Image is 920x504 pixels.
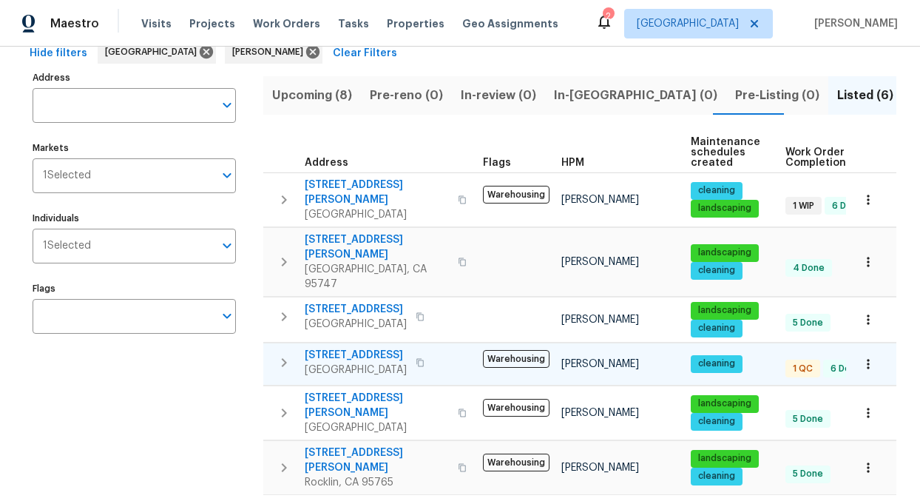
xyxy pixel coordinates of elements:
span: Warehousing [483,454,549,471]
span: [STREET_ADDRESS] [305,302,407,317]
span: 6 Done [825,363,867,375]
span: Properties [387,16,444,31]
span: Upcoming (8) [272,85,352,106]
span: [PERSON_NAME] [232,44,309,59]
span: [STREET_ADDRESS][PERSON_NAME] [305,446,449,475]
span: [GEOGRAPHIC_DATA] [105,44,203,59]
span: [GEOGRAPHIC_DATA] [305,363,407,377]
span: [PERSON_NAME] [561,408,639,418]
span: cleaning [692,415,741,428]
span: [PERSON_NAME] [561,463,639,473]
span: Rocklin, CA 95765 [305,475,449,490]
span: cleaning [692,184,741,197]
button: Open [217,306,237,326]
span: Visits [141,16,172,31]
span: [PERSON_NAME] [561,359,639,369]
span: [GEOGRAPHIC_DATA] [305,317,407,332]
span: 1 Selected [43,240,91,252]
span: Tasks [338,19,369,29]
span: Hide filters [30,44,87,63]
span: Listed (6) [837,85,893,106]
span: [PERSON_NAME] [561,195,639,205]
span: cleaning [692,264,741,277]
span: landscaping [692,246,757,259]
span: Clear Filters [333,44,397,63]
span: Pre-reno (0) [370,85,443,106]
button: Open [217,235,237,256]
span: Warehousing [483,186,549,204]
span: Maestro [50,16,99,31]
span: [GEOGRAPHIC_DATA], CA 95747 [305,262,449,292]
span: [STREET_ADDRESS][PERSON_NAME] [305,178,449,207]
span: Geo Assignments [462,16,558,31]
span: In-review (0) [461,85,536,106]
span: Work Orders [253,16,320,31]
span: 4 Done [787,262,831,275]
span: cleaning [692,322,741,335]
span: 6 Done [826,200,869,212]
span: landscaping [692,202,757,215]
span: [GEOGRAPHIC_DATA] [637,16,739,31]
span: 5 Done [787,413,829,426]
span: landscaping [692,304,757,317]
span: 1 WIP [787,200,820,212]
span: [GEOGRAPHIC_DATA] [305,207,449,222]
label: Address [33,73,236,82]
span: [PERSON_NAME] [808,16,898,31]
button: Hide filters [24,40,93,67]
span: [GEOGRAPHIC_DATA] [305,420,449,435]
span: 5 Done [787,317,829,329]
span: [STREET_ADDRESS] [305,348,407,363]
button: Open [217,95,237,115]
span: landscaping [692,452,757,465]
label: Individuals [33,214,236,223]
span: [STREET_ADDRESS][PERSON_NAME] [305,391,449,420]
span: 1 QC [787,363,819,375]
span: Projects [189,16,235,31]
span: cleaning [692,470,741,483]
button: Clear Filters [327,40,403,67]
span: Warehousing [483,350,549,368]
span: Address [305,158,348,168]
span: In-[GEOGRAPHIC_DATA] (0) [554,85,717,106]
span: Pre-Listing (0) [735,85,819,106]
span: Warehousing [483,399,549,417]
span: HPM [561,158,584,168]
div: [GEOGRAPHIC_DATA] [98,40,216,64]
span: Maintenance schedules created [691,137,760,168]
span: Flags [483,158,511,168]
div: [PERSON_NAME] [225,40,322,64]
span: [PERSON_NAME] [561,257,639,267]
span: 5 Done [787,468,829,480]
span: 1 Selected [43,169,91,182]
label: Flags [33,284,236,293]
span: landscaping [692,397,757,410]
span: cleaning [692,357,741,370]
span: [STREET_ADDRESS][PERSON_NAME] [305,232,449,262]
button: Open [217,165,237,186]
div: 2 [603,9,613,24]
label: Markets [33,144,236,152]
span: Work Order Completion [785,147,879,168]
span: [PERSON_NAME] [561,315,639,325]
